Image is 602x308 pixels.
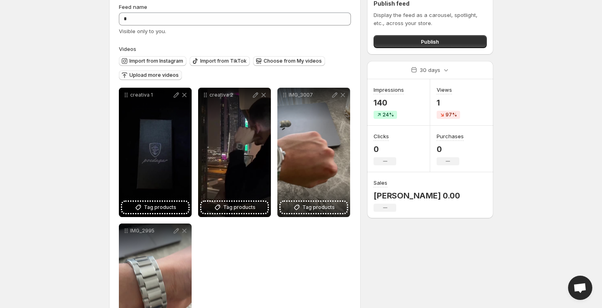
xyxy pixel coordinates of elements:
[253,56,325,66] button: Choose from My videos
[130,92,172,98] p: creativa 1
[437,98,460,108] p: 1
[119,46,136,52] span: Videos
[198,88,271,217] div: creativa 2Tag products
[209,92,251,98] p: creativa 2
[374,11,486,27] p: Display the feed as a carousel, spotlight, etc., across your store.
[374,132,389,140] h3: Clicks
[302,203,335,211] span: Tag products
[129,72,179,78] span: Upload more videos
[119,70,182,80] button: Upload more videos
[437,144,464,154] p: 0
[421,38,439,46] span: Publish
[119,4,147,10] span: Feed name
[374,144,396,154] p: 0
[382,112,394,118] span: 24%
[223,203,256,211] span: Tag products
[374,98,404,108] p: 140
[201,202,268,213] button: Tag products
[119,88,192,217] div: creativa 1Tag products
[289,92,331,98] p: IMG_3007
[277,88,350,217] div: IMG_3007Tag products
[374,191,460,200] p: [PERSON_NAME] 0.00
[122,202,188,213] button: Tag products
[437,86,452,94] h3: Views
[144,203,176,211] span: Tag products
[119,28,166,34] span: Visible only to you.
[374,35,486,48] button: Publish
[437,132,464,140] h3: Purchases
[420,66,440,74] p: 30 days
[200,58,247,64] span: Import from TikTok
[374,179,387,187] h3: Sales
[281,202,347,213] button: Tag products
[190,56,250,66] button: Import from TikTok
[130,228,172,234] p: IMG_2995
[446,112,457,118] span: 97%
[374,86,404,94] h3: Impressions
[568,276,592,300] a: Open chat
[119,56,186,66] button: Import from Instagram
[129,58,183,64] span: Import from Instagram
[264,58,322,64] span: Choose from My videos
